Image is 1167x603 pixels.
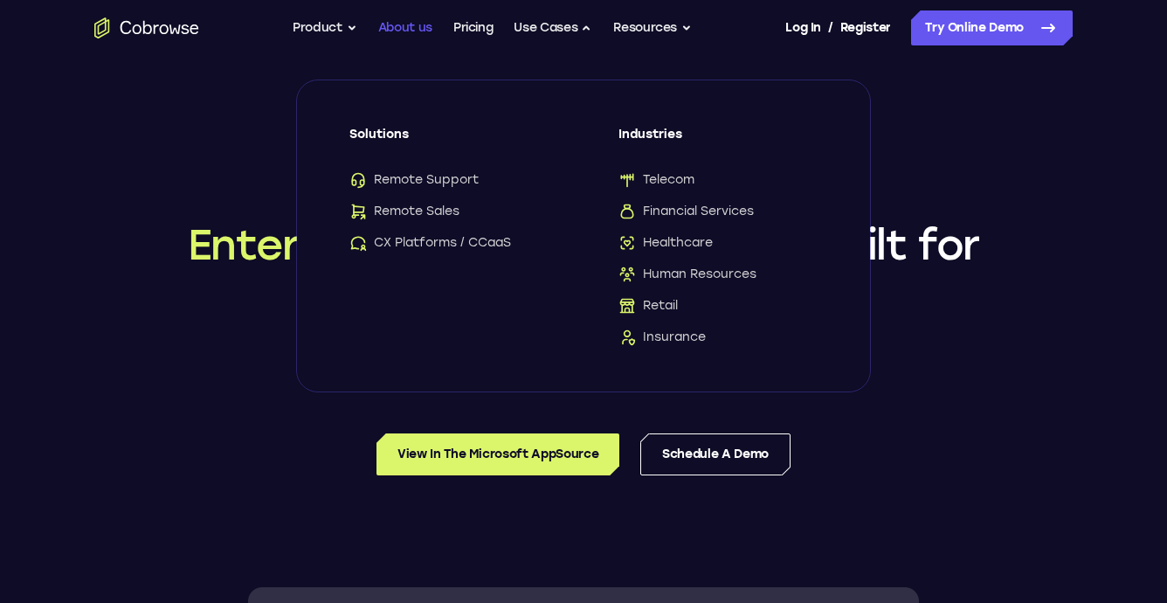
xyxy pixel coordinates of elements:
span: Telecom [618,171,694,189]
span: CX Platforms / CCaaS [349,234,511,252]
span: Healthcare [618,234,713,252]
span: Remote Support [349,171,479,189]
img: Insurance [618,329,636,346]
span: Human Resources [618,266,756,283]
span: Remote Sales [349,203,459,220]
img: Human Resources [618,266,636,283]
span: Insurance [618,329,706,346]
span: Enterprise-ready co-browsing [188,219,815,270]
a: Human ResourcesHuman Resources [618,266,818,283]
button: Product [293,10,357,45]
button: Resources [613,10,692,45]
a: Register [840,10,891,45]
img: Telecom [618,171,636,189]
img: Remote Support [349,171,367,189]
a: Remote SalesRemote Sales [349,203,549,220]
span: Financial Services [618,203,754,220]
a: About us [378,10,432,45]
a: Try Online Demo [911,10,1073,45]
img: CX Platforms / CCaaS [349,234,367,252]
span: Retail [618,297,678,315]
img: Remote Sales [349,203,367,220]
a: InsuranceInsurance [618,329,818,346]
span: Solutions [349,126,549,157]
a: Log In [785,10,820,45]
a: Pricing [453,10,494,45]
img: Financial Services [618,203,636,220]
span: Industries [618,126,818,157]
img: Retail [618,297,636,315]
h1: built for Microsoft Dynamics 365 [94,217,1073,329]
a: View in the Microsoft AppSource [376,433,619,475]
button: Use Cases [514,10,592,45]
a: CX Platforms / CCaaSCX Platforms / CCaaS [349,234,549,252]
a: Financial ServicesFinancial Services [618,203,818,220]
a: Go to the home page [94,17,199,38]
a: TelecomTelecom [618,171,818,189]
a: HealthcareHealthcare [618,234,818,252]
span: / [828,17,833,38]
a: Remote SupportRemote Support [349,171,549,189]
img: Healthcare [618,234,636,252]
a: RetailRetail [618,297,818,315]
a: Schedule a Demo [640,433,791,475]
